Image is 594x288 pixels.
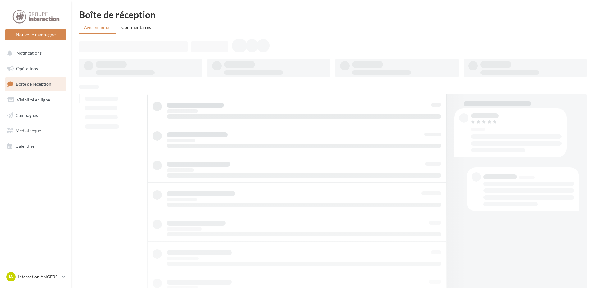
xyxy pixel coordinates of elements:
[5,29,66,40] button: Nouvelle campagne
[16,128,41,133] span: Médiathèque
[16,50,42,56] span: Notifications
[121,25,151,30] span: Commentaires
[4,124,68,137] a: Médiathèque
[18,274,59,280] p: Interaction ANGERS
[16,66,38,71] span: Opérations
[16,112,38,118] span: Campagnes
[16,81,51,87] span: Boîte de réception
[5,271,66,283] a: IA Interaction ANGERS
[4,140,68,153] a: Calendrier
[79,10,587,19] div: Boîte de réception
[4,62,68,75] a: Opérations
[4,77,68,91] a: Boîte de réception
[4,47,65,60] button: Notifications
[4,93,68,106] a: Visibilité en ligne
[16,143,36,149] span: Calendrier
[9,274,13,280] span: IA
[4,109,68,122] a: Campagnes
[17,97,50,102] span: Visibilité en ligne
